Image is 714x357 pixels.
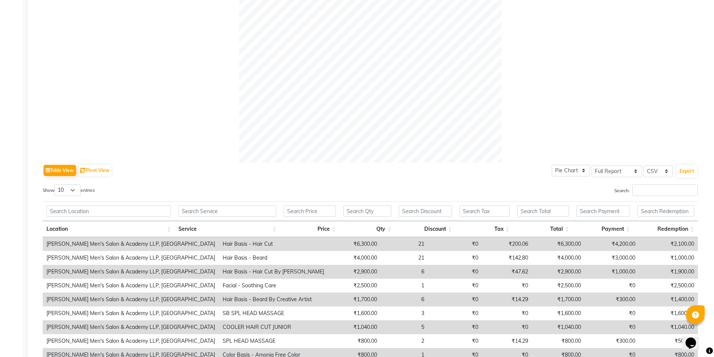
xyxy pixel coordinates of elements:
input: Search Total [517,205,569,217]
img: pivot.png [80,168,86,173]
td: [PERSON_NAME] Men's Salon & Academy LLP, [GEOGRAPHIC_DATA] [43,265,219,279]
td: Hair Basis - Hair Cut [219,237,328,251]
td: ₹0 [428,265,482,279]
td: Hair Basis - Beard [219,251,328,265]
td: ₹3,000.00 [585,251,639,265]
td: [PERSON_NAME] Men's Salon & Academy LLP, [GEOGRAPHIC_DATA] [43,334,219,348]
td: ₹1,600.00 [532,306,585,320]
td: ₹0 [428,320,482,334]
th: Tax: activate to sort column ascending [456,221,513,237]
td: [PERSON_NAME] Men's Salon & Academy LLP, [GEOGRAPHIC_DATA] [43,251,219,265]
input: Search: [632,184,698,196]
td: ₹0 [428,306,482,320]
th: Qty: activate to sort column ascending [340,221,395,237]
td: ₹4,000.00 [328,251,381,265]
td: ₹2,500.00 [532,279,585,293]
td: ₹300.00 [585,334,639,348]
td: 6 [381,265,428,279]
td: ₹2,500.00 [639,279,698,293]
td: [PERSON_NAME] Men's Salon & Academy LLP, [GEOGRAPHIC_DATA] [43,320,219,334]
td: ₹0 [482,279,532,293]
td: COOLER HAIR CUT JUNIOR [219,320,328,334]
td: ₹0 [482,320,532,334]
td: ₹1,900.00 [639,265,698,279]
td: ₹0 [428,293,482,306]
td: ₹1,000.00 [639,251,698,265]
td: [PERSON_NAME] Men's Salon & Academy LLP, [GEOGRAPHIC_DATA] [43,293,219,306]
td: ₹500.00 [639,334,698,348]
td: ₹6,300.00 [532,237,585,251]
th: Redemption: activate to sort column ascending [634,221,698,237]
th: Service: activate to sort column ascending [175,221,280,237]
label: Show entries [43,184,95,196]
td: Hair Basis - Beard By Creative Artist [219,293,328,306]
td: ₹4,000.00 [532,251,585,265]
td: ₹0 [585,279,639,293]
td: ₹200.06 [482,237,532,251]
select: Showentries [54,184,81,196]
td: 21 [381,237,428,251]
td: SPL HEAD MASSAGE [219,334,328,348]
td: ₹1,040.00 [639,320,698,334]
th: Location: activate to sort column ascending [43,221,175,237]
th: Price: activate to sort column ascending [280,221,340,237]
td: ₹1,700.00 [328,293,381,306]
td: ₹1,700.00 [532,293,585,306]
td: 5 [381,320,428,334]
td: ₹6,300.00 [328,237,381,251]
input: Search Tax [460,205,509,217]
td: Hair Basis - Hair Cut By [PERSON_NAME] [219,265,328,279]
button: Table View [43,165,76,176]
td: ₹4,200.00 [585,237,639,251]
td: ₹2,100.00 [639,237,698,251]
td: 6 [381,293,428,306]
td: [PERSON_NAME] Men's Salon & Academy LLP, [GEOGRAPHIC_DATA] [43,279,219,293]
td: [PERSON_NAME] Men's Salon & Academy LLP, [GEOGRAPHIC_DATA] [43,306,219,320]
td: ₹0 [428,237,482,251]
td: ₹0 [428,334,482,348]
td: Facial - Soothing Care [219,279,328,293]
input: Search Qty [343,205,391,217]
td: 2 [381,334,428,348]
td: ₹800.00 [328,334,381,348]
td: ₹0 [482,306,532,320]
td: ₹1,000.00 [585,265,639,279]
td: ₹1,600.00 [328,306,381,320]
iframe: chat widget [683,327,707,350]
input: Search Location [46,205,171,217]
td: ₹800.00 [532,334,585,348]
input: Search Payment [576,205,630,217]
td: ₹0 [585,320,639,334]
td: 1 [381,279,428,293]
td: ₹1,400.00 [639,293,698,306]
td: SB SPL HEAD MASSAGE [219,306,328,320]
td: 21 [381,251,428,265]
td: ₹1,040.00 [532,320,585,334]
input: Search Discount [399,205,452,217]
td: ₹14.29 [482,293,532,306]
label: Search: [614,184,698,196]
td: 3 [381,306,428,320]
td: ₹0 [585,306,639,320]
button: Pivot View [78,165,111,176]
input: Search Redemption [638,205,694,217]
input: Search Service [178,205,276,217]
td: [PERSON_NAME] Men's Salon & Academy LLP, [GEOGRAPHIC_DATA] [43,237,219,251]
th: Discount: activate to sort column ascending [395,221,456,237]
th: Payment: activate to sort column ascending [573,221,634,237]
td: ₹0 [428,279,482,293]
td: ₹0 [428,251,482,265]
td: ₹2,500.00 [328,279,381,293]
td: ₹300.00 [585,293,639,306]
td: ₹1,600.00 [639,306,698,320]
td: ₹1,040.00 [328,320,381,334]
td: ₹2,900.00 [532,265,585,279]
td: ₹47.62 [482,265,532,279]
td: ₹14.29 [482,334,532,348]
input: Search Price [284,205,336,217]
button: Export [677,165,697,178]
td: ₹2,900.00 [328,265,381,279]
td: ₹142.80 [482,251,532,265]
th: Total: activate to sort column ascending [513,221,573,237]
